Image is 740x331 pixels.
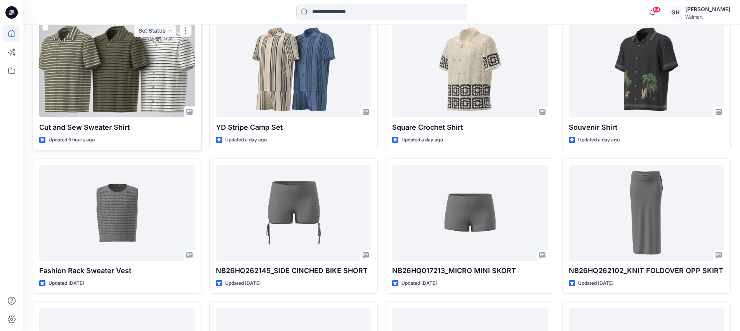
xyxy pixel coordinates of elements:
span: 54 [652,7,661,13]
p: Updated [DATE] [49,279,84,287]
p: Updated [DATE] [578,279,613,287]
p: Souvenir Shirt [569,122,724,133]
div: [PERSON_NAME] [685,5,730,14]
p: NB26HQ262102_KNIT FOLDOVER OPP SKIRT [569,265,724,276]
p: Updated a day ago [225,136,267,144]
p: Updated a day ago [401,136,443,144]
p: YD Stripe Camp Set [216,122,372,133]
div: Walmart [685,14,730,20]
p: NB26HQ262145_SIDE CINCHED BIKE SHORT [216,265,372,276]
a: Cut and Sew Sweater Shirt [39,21,195,117]
a: Souvenir Shirt [569,21,724,117]
a: NB26HQ017213_MICRO MINI SKORT [392,165,548,261]
p: NB26HQ017213_MICRO MINI SKORT [392,265,548,276]
div: GH [668,5,682,19]
p: Updated [DATE] [401,279,437,287]
a: Square Crochet Shirt [392,21,548,117]
p: Updated [DATE] [225,279,261,287]
p: Updated 5 hours ago [49,136,95,144]
a: NB26HQ262145_SIDE CINCHED BIKE SHORT [216,165,372,261]
a: Fashion Rack Sweater Vest [39,165,195,261]
p: Cut and Sew Sweater Shirt [39,122,195,133]
p: Updated a day ago [578,136,620,144]
a: NB26HQ262102_KNIT FOLDOVER OPP SKIRT [569,165,724,261]
a: YD Stripe Camp Set [216,21,372,117]
p: Fashion Rack Sweater Vest [39,265,195,276]
p: Square Crochet Shirt [392,122,548,133]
